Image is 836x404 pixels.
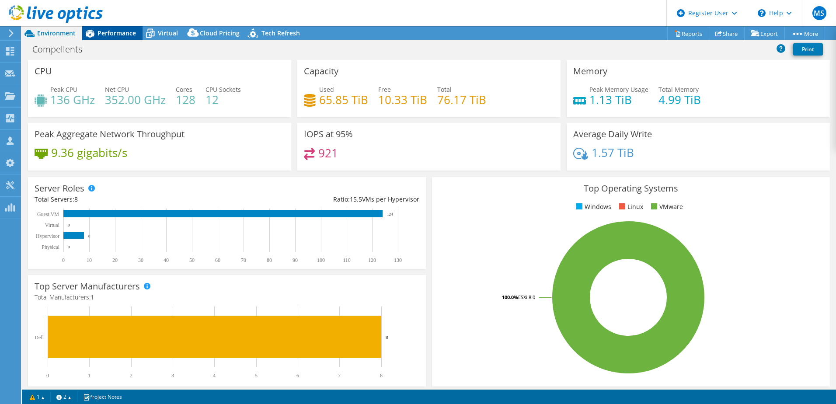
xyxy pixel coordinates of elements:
[386,334,388,340] text: 8
[24,391,51,402] a: 1
[261,29,300,37] span: Tech Refresh
[617,202,643,212] li: Linux
[227,195,419,204] div: Ratio: VMs per Hypervisor
[87,257,92,263] text: 10
[338,373,341,379] text: 7
[317,257,325,263] text: 100
[649,202,683,212] li: VMware
[98,29,136,37] span: Performance
[241,257,246,263] text: 70
[74,195,78,203] span: 8
[35,66,52,76] h3: CPU
[138,257,143,263] text: 30
[68,245,70,249] text: 0
[213,373,216,379] text: 4
[105,95,166,104] h4: 352.00 GHz
[589,85,648,94] span: Peak Memory Usage
[343,257,351,263] text: 110
[35,293,419,302] h4: Total Manufacturers:
[573,129,652,139] h3: Average Daily Write
[380,373,383,379] text: 8
[88,234,91,238] text: 8
[176,85,192,94] span: Cores
[37,211,59,217] text: Guest VM
[171,373,174,379] text: 3
[77,391,128,402] a: Project Notes
[378,95,427,104] h4: 10.33 TiB
[658,95,701,104] h4: 4.99 TiB
[200,29,240,37] span: Cloud Pricing
[45,222,60,228] text: Virtual
[105,85,129,94] span: Net CPU
[164,257,169,263] text: 40
[176,95,195,104] h4: 128
[592,148,634,157] h4: 1.57 TiB
[130,373,132,379] text: 2
[744,27,785,40] a: Export
[368,257,376,263] text: 120
[36,233,59,239] text: Hypervisor
[350,195,362,203] span: 15.5
[518,294,535,300] tspan: ESXi 8.0
[28,45,96,54] h1: Compellents
[589,95,648,104] h4: 1.13 TiB
[112,257,118,263] text: 20
[658,85,699,94] span: Total Memory
[437,95,486,104] h4: 76.17 TiB
[51,148,127,157] h4: 9.36 gigabits/s
[88,373,91,379] text: 1
[46,373,49,379] text: 0
[378,85,391,94] span: Free
[293,257,298,263] text: 90
[784,27,825,40] a: More
[318,148,338,158] h4: 921
[812,6,826,20] span: MS
[319,95,368,104] h4: 65.85 TiB
[304,66,338,76] h3: Capacity
[319,85,334,94] span: Used
[394,257,402,263] text: 130
[439,184,823,193] h3: Top Operating Systems
[437,85,452,94] span: Total
[35,282,140,291] h3: Top Server Manufacturers
[35,195,227,204] div: Total Servers:
[35,184,84,193] h3: Server Roles
[37,29,76,37] span: Environment
[35,334,44,341] text: Dell
[793,43,823,56] a: Print
[68,223,70,227] text: 0
[206,95,241,104] h4: 12
[215,257,220,263] text: 60
[267,257,272,263] text: 80
[62,257,65,263] text: 0
[296,373,299,379] text: 6
[50,391,77,402] a: 2
[709,27,745,40] a: Share
[574,202,611,212] li: Windows
[573,66,607,76] h3: Memory
[42,244,59,250] text: Physical
[35,129,185,139] h3: Peak Aggregate Network Throughput
[758,9,766,17] svg: \n
[387,212,393,216] text: 124
[189,257,195,263] text: 50
[91,293,94,301] span: 1
[667,27,709,40] a: Reports
[502,294,518,300] tspan: 100.0%
[158,29,178,37] span: Virtual
[50,95,95,104] h4: 136 GHz
[206,85,241,94] span: CPU Sockets
[255,373,258,379] text: 5
[50,85,77,94] span: Peak CPU
[304,129,353,139] h3: IOPS at 95%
